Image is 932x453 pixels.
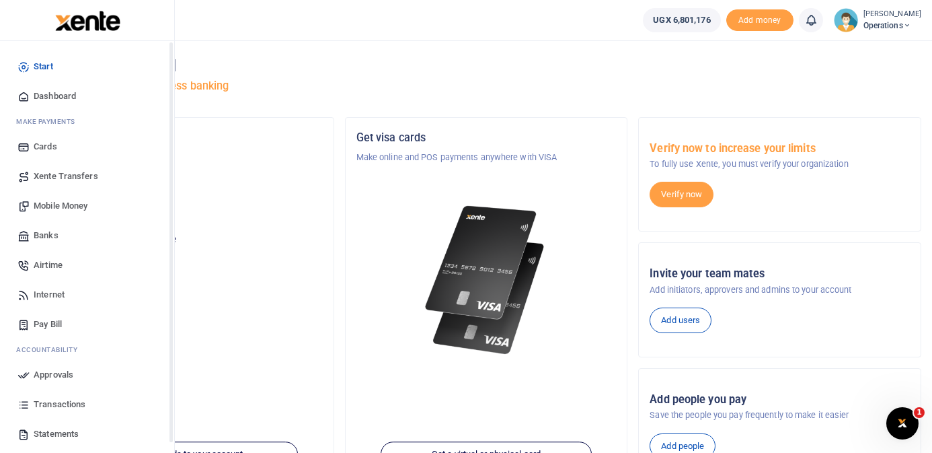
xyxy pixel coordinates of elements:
[63,233,323,246] p: Your current account balance
[11,280,163,310] a: Internet
[63,151,323,164] p: Outbox (U) Limited
[726,14,793,24] a: Add money
[650,409,910,422] p: Save the people you pay frequently to make it easier
[650,283,910,297] p: Add initiators, approvers and admins to your account
[11,419,163,449] a: Statements
[11,52,163,81] a: Start
[650,182,713,207] a: Verify now
[726,9,793,32] li: Toup your wallet
[34,199,87,213] span: Mobile Money
[650,393,910,407] h5: Add people you pay
[63,131,323,145] h5: Organization
[54,15,120,25] a: logo-small logo-large logo-large
[34,288,65,302] span: Internet
[63,203,323,217] p: Operations
[863,9,921,20] small: [PERSON_NAME]
[11,250,163,280] a: Airtime
[914,407,925,418] span: 1
[650,142,910,155] h5: Verify now to increase your limits
[834,8,921,32] a: profile-user [PERSON_NAME] Operations
[834,8,858,32] img: profile-user
[11,81,163,111] a: Dashboard
[63,183,323,197] h5: Account
[650,158,910,171] p: To fully use Xente, you must verify your organization
[356,131,617,145] h5: Get visa cards
[886,407,919,440] iframe: Intercom live chat
[34,90,76,103] span: Dashboard
[11,339,163,360] li: Ac
[34,258,63,272] span: Airtime
[11,111,163,132] li: M
[51,79,921,93] h5: Welcome to better business banking
[23,116,75,127] span: ake Payments
[650,308,711,333] a: Add users
[34,427,79,441] span: Statements
[34,368,73,382] span: Approvals
[637,8,726,32] li: Wallet ballance
[11,310,163,339] a: Pay Bill
[650,267,910,281] h5: Invite your team mates
[421,197,551,364] img: xente-_physical_cards.png
[11,132,163,162] a: Cards
[34,398,85,411] span: Transactions
[26,345,77,355] span: countability
[63,250,323,263] h5: UGX 6,801,176
[863,20,921,32] span: Operations
[11,191,163,221] a: Mobile Money
[34,60,53,73] span: Start
[34,229,59,242] span: Banks
[643,8,720,32] a: UGX 6,801,176
[34,318,62,331] span: Pay Bill
[34,140,57,153] span: Cards
[11,162,163,191] a: Xente Transfers
[11,390,163,419] a: Transactions
[51,58,921,73] h4: Hello [PERSON_NAME]
[356,151,617,164] p: Make online and POS payments anywhere with VISA
[11,221,163,250] a: Banks
[11,360,163,390] a: Approvals
[34,170,98,183] span: Xente Transfers
[55,11,120,31] img: logo-large
[653,13,710,27] span: UGX 6,801,176
[726,9,793,32] span: Add money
